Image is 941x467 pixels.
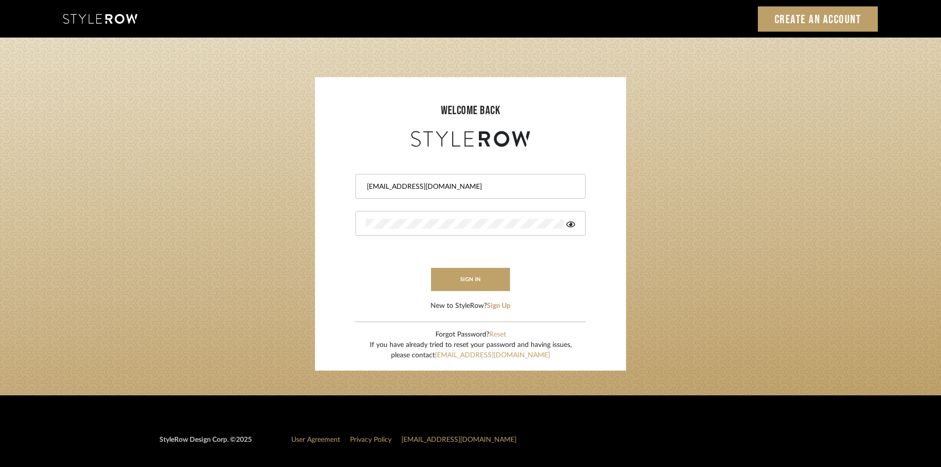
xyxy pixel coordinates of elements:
[489,330,506,340] button: Reset
[758,6,878,32] a: Create an Account
[431,301,510,311] div: New to StyleRow?
[435,352,550,359] a: [EMAIL_ADDRESS][DOMAIN_NAME]
[366,182,573,192] input: Email Address
[487,301,510,311] button: Sign Up
[325,102,616,120] div: welcome back
[350,436,392,443] a: Privacy Policy
[431,268,510,291] button: sign in
[291,436,340,443] a: User Agreement
[159,435,252,453] div: StyleRow Design Corp. ©2025
[370,330,572,340] div: Forgot Password?
[401,436,516,443] a: [EMAIL_ADDRESS][DOMAIN_NAME]
[370,340,572,361] div: If you have already tried to reset your password and having issues, please contact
